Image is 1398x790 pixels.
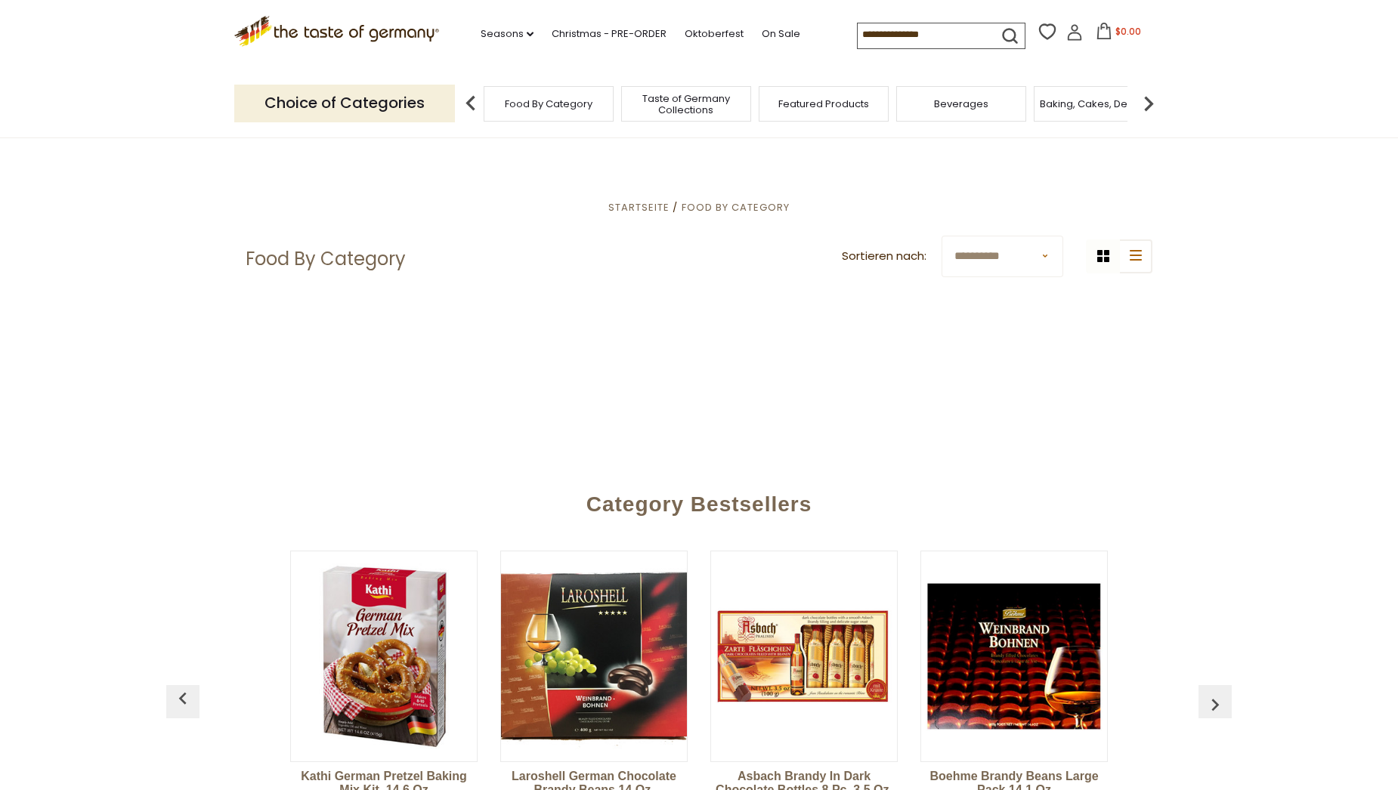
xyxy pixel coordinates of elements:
a: Food By Category [682,200,790,214]
span: $0.00 [1115,25,1141,38]
img: next arrow [1134,88,1164,119]
img: Kathi German Pretzel Baking Mix Kit, 14.6 oz [291,563,477,749]
a: Beverages [934,98,988,110]
img: Laroshell German Chocolate Brandy Beans 14 oz. [501,563,687,749]
a: Oktoberfest [685,26,744,42]
a: Startseite [608,200,670,214]
a: Christmas - PRE-ORDER [552,26,667,42]
div: Category Bestsellers [174,470,1224,532]
img: Asbach Brandy in Dark Chocolate Bottles 8 pc. 3.5 oz. [711,563,897,749]
img: previous arrow [1203,693,1227,717]
a: Food By Category [505,98,592,110]
a: Taste of Germany Collections [626,93,747,116]
a: Seasons [481,26,534,42]
a: Baking, Cakes, Desserts [1040,98,1157,110]
a: On Sale [762,26,800,42]
a: Featured Products [778,98,869,110]
img: Boehme Brandy Beans Large Pack 14.1 oz [921,563,1107,749]
button: $0.00 [1086,23,1150,45]
img: previous arrow [171,687,195,711]
p: Choice of Categories [234,85,455,122]
h1: Food By Category [246,248,406,270]
img: previous arrow [456,88,486,119]
label: Sortieren nach: [842,247,926,266]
